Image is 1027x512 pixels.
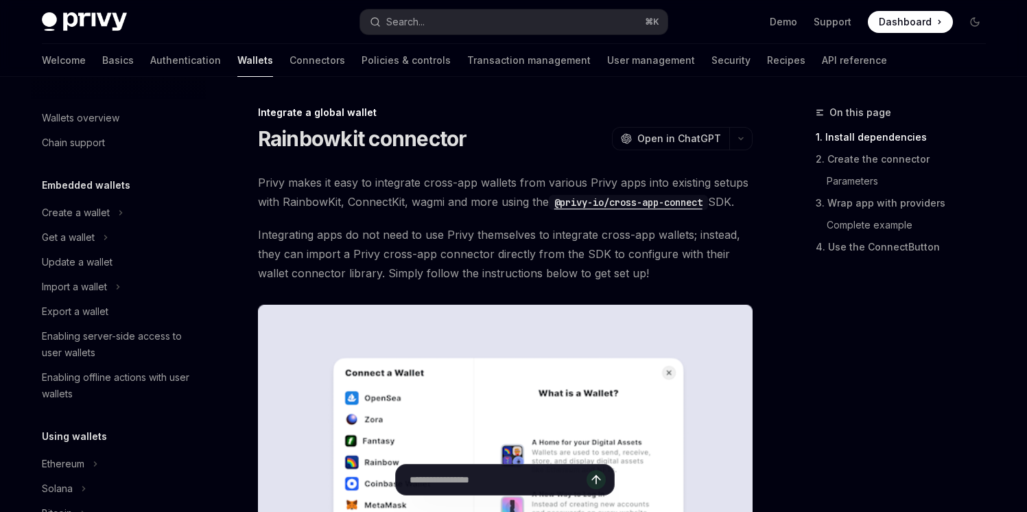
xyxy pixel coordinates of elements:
[767,44,805,77] a: Recipes
[42,456,84,472] div: Ethereum
[827,170,997,192] a: Parameters
[607,44,695,77] a: User management
[42,205,110,221] div: Create a wallet
[42,12,127,32] img: dark logo
[816,236,997,258] a: 4. Use the ConnectButton
[612,127,729,150] button: Open in ChatGPT
[42,177,130,194] h5: Embedded wallets
[467,44,591,77] a: Transaction management
[42,328,198,361] div: Enabling server-side access to user wallets
[829,104,891,121] span: On this page
[816,148,997,170] a: 2. Create the connector
[549,195,708,209] a: @privy-io/cross-app-connect
[42,254,113,270] div: Update a wallet
[42,369,198,402] div: Enabling offline actions with user wallets
[816,126,997,148] a: 1. Install dependencies
[31,324,206,365] a: Enabling server-side access to user wallets
[237,44,273,77] a: Wallets
[770,15,797,29] a: Demo
[42,110,119,126] div: Wallets overview
[637,132,721,146] span: Open in ChatGPT
[42,303,108,320] div: Export a wallet
[42,480,73,497] div: Solana
[587,470,606,489] button: Send message
[31,299,206,324] a: Export a wallet
[879,15,932,29] span: Dashboard
[964,11,986,33] button: Toggle dark mode
[42,229,95,246] div: Get a wallet
[711,44,751,77] a: Security
[362,44,451,77] a: Policies & controls
[386,14,425,30] div: Search...
[258,225,753,283] span: Integrating apps do not need to use Privy themselves to integrate cross-app wallets; instead, the...
[290,44,345,77] a: Connectors
[42,279,107,295] div: Import a wallet
[645,16,659,27] span: ⌘ K
[42,44,86,77] a: Welcome
[360,10,668,34] button: Search...⌘K
[258,173,753,211] span: Privy makes it easy to integrate cross-app wallets from various Privy apps into existing setups w...
[31,106,206,130] a: Wallets overview
[827,214,997,236] a: Complete example
[822,44,887,77] a: API reference
[31,130,206,155] a: Chain support
[102,44,134,77] a: Basics
[868,11,953,33] a: Dashboard
[816,192,997,214] a: 3. Wrap app with providers
[150,44,221,77] a: Authentication
[549,195,708,210] code: @privy-io/cross-app-connect
[258,106,753,119] div: Integrate a global wallet
[31,365,206,406] a: Enabling offline actions with user wallets
[31,250,206,275] a: Update a wallet
[814,15,851,29] a: Support
[42,135,105,151] div: Chain support
[258,126,467,151] h1: Rainbowkit connector
[42,428,107,445] h5: Using wallets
